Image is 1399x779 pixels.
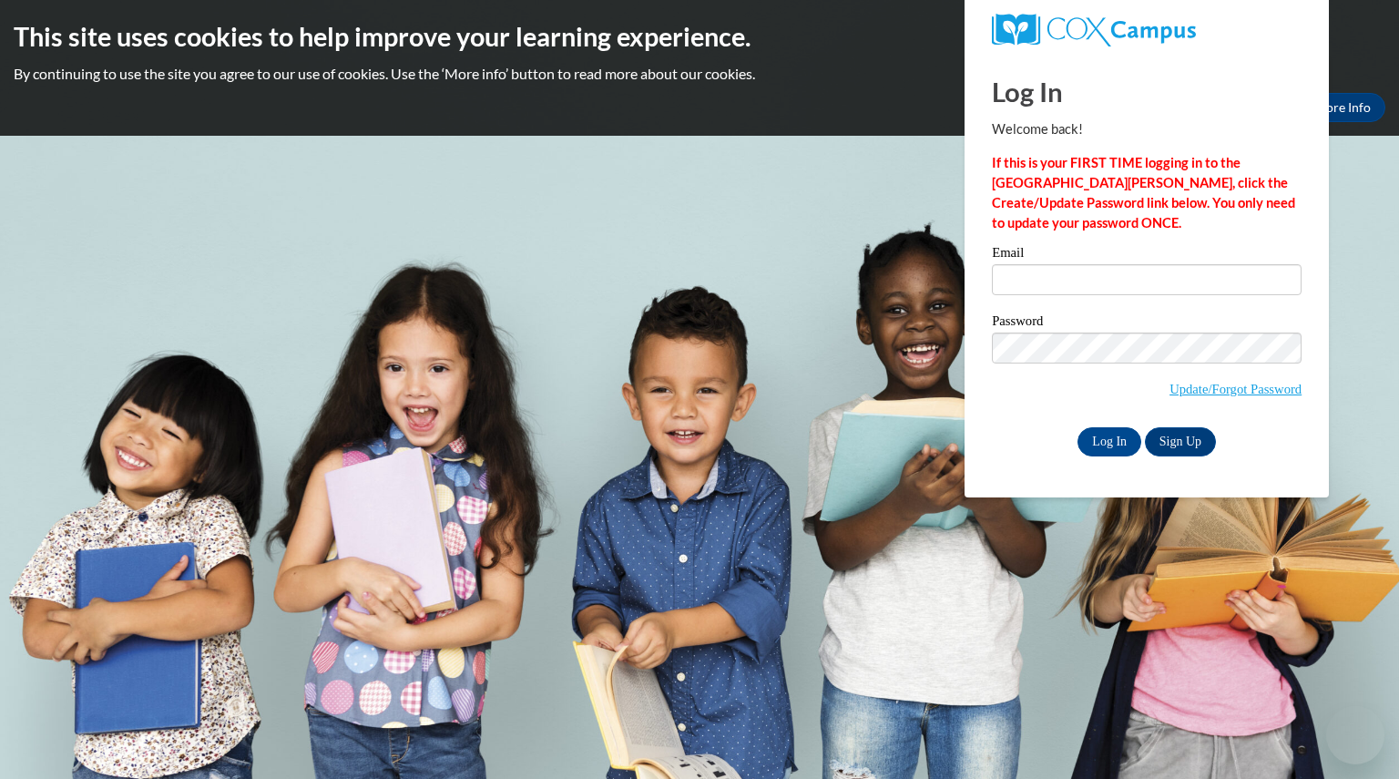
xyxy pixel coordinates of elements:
[992,155,1295,231] strong: If this is your FIRST TIME logging in to the [GEOGRAPHIC_DATA][PERSON_NAME], click the Create/Upd...
[1145,427,1216,456] a: Sign Up
[992,119,1302,139] p: Welcome back!
[1169,382,1302,396] a: Update/Forgot Password
[992,314,1302,333] label: Password
[992,246,1302,264] label: Email
[14,18,1385,55] h2: This site uses cookies to help improve your learning experience.
[992,73,1302,110] h1: Log In
[992,14,1196,46] img: COX Campus
[992,14,1302,46] a: COX Campus
[1077,427,1141,456] input: Log In
[1326,706,1384,764] iframe: Button to launch messaging window
[1300,93,1385,122] a: More Info
[14,64,1385,84] p: By continuing to use the site you agree to our use of cookies. Use the ‘More info’ button to read...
